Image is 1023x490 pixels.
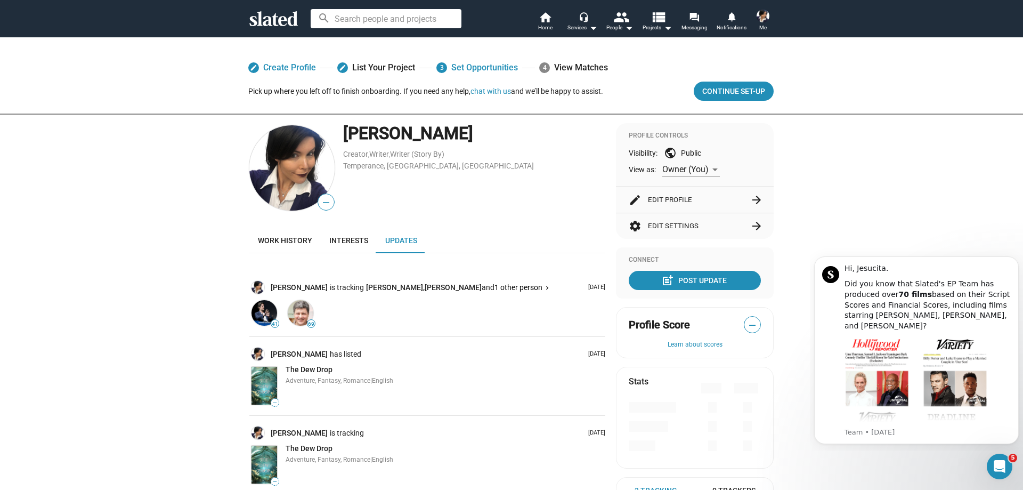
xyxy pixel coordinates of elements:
[249,228,321,253] a: Work history
[250,64,257,71] mat-icon: edit
[539,11,551,23] mat-icon: home
[661,274,674,287] mat-icon: post_add
[288,300,313,326] img: Anthony Bregman
[629,318,690,332] span: Profile Score
[389,152,390,158] span: ,
[759,21,767,34] span: Me
[251,427,264,439] img: Jesucita R. Robinson
[271,400,279,406] span: —
[372,377,393,384] span: English
[366,283,425,292] span: [PERSON_NAME],
[629,194,642,206] mat-icon: edit
[385,236,417,245] span: Updates
[321,228,377,253] a: Interests
[750,220,763,232] mat-icon: arrow_forward
[601,11,638,34] button: People
[702,82,765,101] span: Continue Set-up
[629,376,648,387] mat-card-title: Stats
[987,454,1012,479] iframe: Intercom live chat
[286,444,332,454] a: The Dew Drop
[622,21,635,34] mat-icon: arrow_drop_down
[251,367,277,405] img: The Dew Drop
[318,196,334,210] span: —
[425,283,482,293] a: [PERSON_NAME]
[663,271,727,290] div: Post Update
[584,429,605,437] p: [DATE]
[251,446,277,484] img: The Dew Drop
[251,348,264,360] img: Jesucita R. Robinson
[643,21,672,34] span: Projects
[726,11,736,21] mat-icon: notifications
[249,444,279,486] a: The Dew Drop
[629,187,761,213] button: Edit Profile
[436,62,447,73] span: 3
[694,82,774,101] button: Continue Set-up
[584,350,605,358] p: [DATE]
[539,62,550,73] span: 4
[744,318,760,332] span: —
[629,220,642,232] mat-icon: settings
[629,341,761,349] button: Learn about scores
[750,7,776,35] button: Jesucita R. RobinsonMe
[369,150,389,158] a: Writer
[390,150,444,158] a: Writer (Story By)
[337,58,415,77] a: List Your Project
[750,194,763,206] mat-icon: arrow_forward
[311,9,461,28] input: Search people and projects
[629,213,761,239] button: Edit Settings
[271,349,330,359] a: [PERSON_NAME]
[368,152,369,158] span: ,
[370,456,372,463] span: |
[366,283,425,293] a: [PERSON_NAME],
[539,58,608,77] div: View Matches
[329,236,368,245] span: Interests
[343,162,534,170] a: Temperance, [GEOGRAPHIC_DATA], [GEOGRAPHIC_DATA]
[436,58,518,77] a: 3Set Opportunities
[339,64,346,71] mat-icon: edit
[286,377,370,384] span: Adventure, Fantasy, Romance
[629,147,761,159] div: Visibility: Public
[681,21,708,34] span: Messaging
[482,283,494,292] span: and
[1009,454,1017,462] span: 5
[286,444,332,453] span: The Dew Drop
[343,150,368,158] a: Creator
[307,321,315,327] span: 69
[248,58,316,77] a: Create Profile
[579,12,588,21] mat-icon: headset_mic
[526,11,564,34] a: Home
[629,165,656,175] span: View as:
[286,365,332,375] a: The Dew Drop
[717,21,746,34] span: Notifications
[286,365,332,374] span: The Dew Drop
[251,300,277,326] img: Stephan Paternot
[286,456,370,463] span: Adventure, Fantasy, Romance
[651,9,666,25] mat-icon: view_list
[470,87,511,95] button: chat with us
[584,284,605,292] p: [DATE]
[606,21,633,34] div: People
[249,365,279,407] a: The Dew Drop
[689,12,699,22] mat-icon: forum
[271,283,330,293] a: [PERSON_NAME]
[757,10,769,22] img: Jesucita R. Robinson
[330,283,366,293] span: is tracking
[661,21,674,34] mat-icon: arrow_drop_down
[343,122,605,145] div: [PERSON_NAME]
[271,321,279,327] span: 41
[251,281,264,294] img: Jesucita R. Robinson
[372,456,393,463] span: English
[638,11,676,34] button: Projects
[248,86,603,97] div: Pick up where you left off to finish onboarding. If you need any help, and we’ll be happy to assist.
[271,428,330,438] a: [PERSON_NAME]
[629,271,761,290] button: Post Update
[629,256,761,264] div: Connect
[662,164,709,174] span: Owner (You)
[377,228,426,253] a: Updates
